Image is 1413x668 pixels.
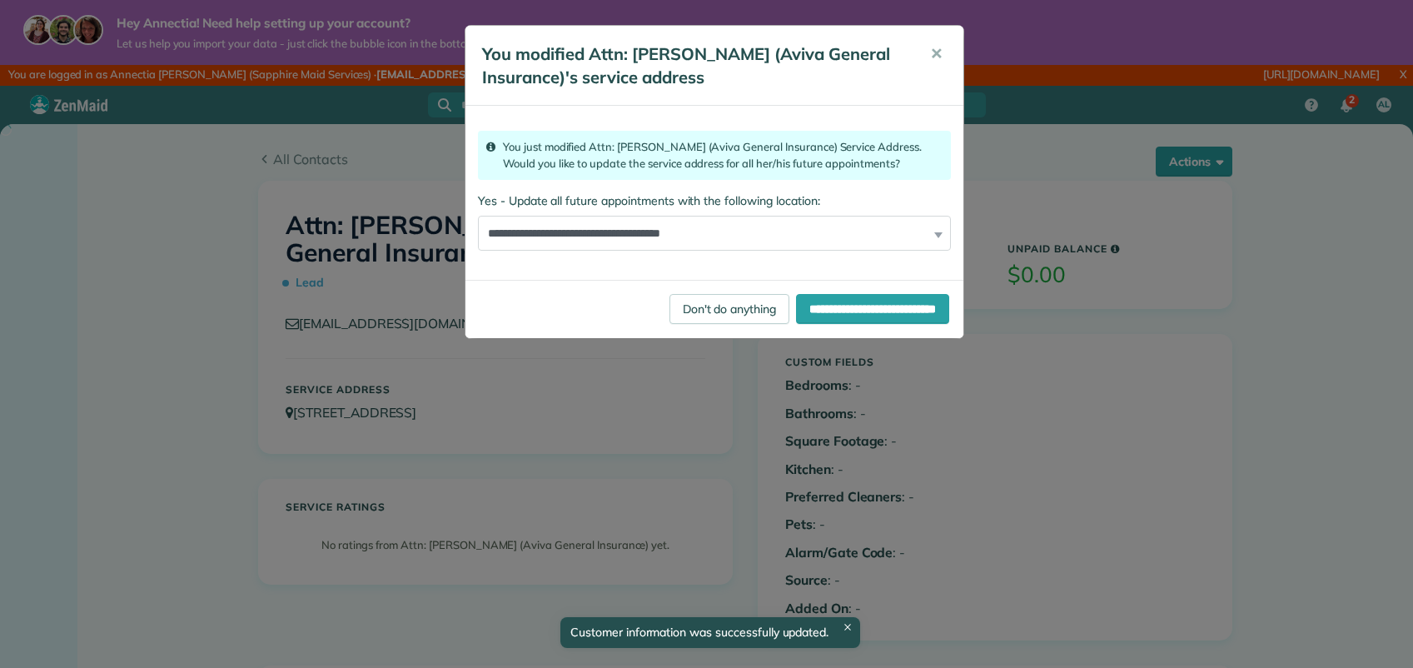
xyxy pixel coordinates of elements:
[683,302,776,317] span: Don't do anything
[560,617,860,648] div: Customer information was successfully updated.
[478,131,951,180] div: You just modified Attn: [PERSON_NAME] (Aviva General Insurance) Service Address. Would you like t...
[478,192,951,209] label: Yes - Update all future appointments with the following location:
[669,294,789,324] a: Don't do anything
[930,44,943,63] span: ✕
[482,42,907,89] h5: You modified Attn: [PERSON_NAME] (Aviva General Insurance)'s service address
